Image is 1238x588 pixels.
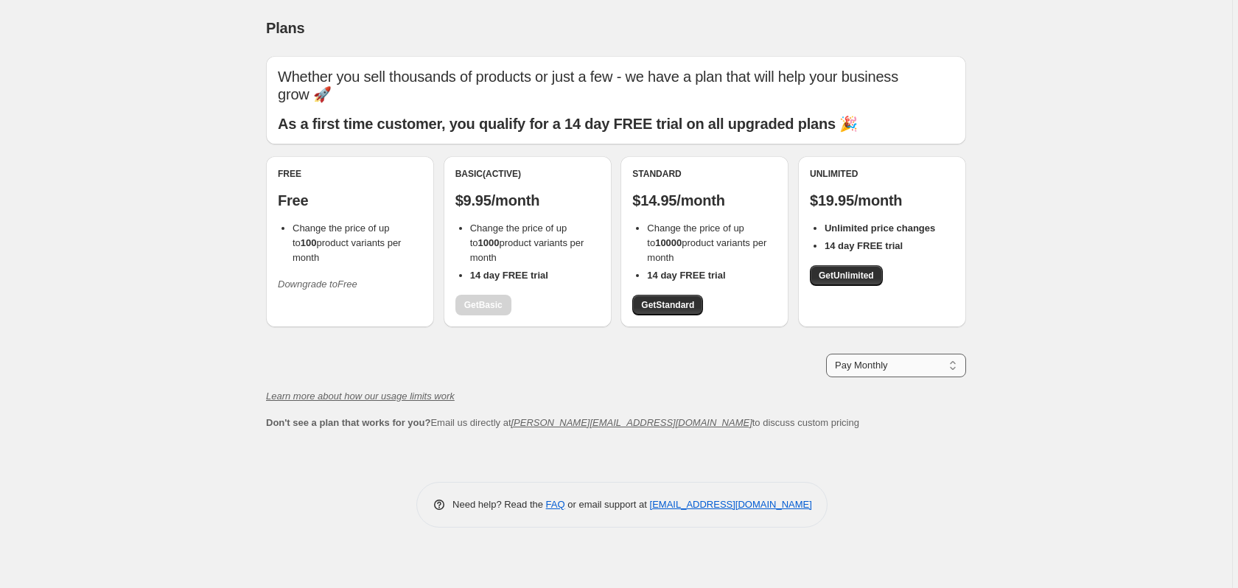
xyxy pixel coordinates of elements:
div: Free [278,168,422,180]
p: Whether you sell thousands of products or just a few - we have a plan that will help your busines... [278,68,954,103]
span: Change the price of up to product variants per month [647,223,766,263]
a: GetStandard [632,295,703,315]
span: Change the price of up to product variants per month [470,223,584,263]
span: Email us directly at to discuss custom pricing [266,417,859,428]
b: 14 day FREE trial [647,270,725,281]
a: [EMAIL_ADDRESS][DOMAIN_NAME] [650,499,812,510]
b: As a first time customer, you qualify for a 14 day FREE trial on all upgraded plans 🎉 [278,116,858,132]
b: 14 day FREE trial [470,270,548,281]
a: GetUnlimited [810,265,883,286]
span: or email support at [565,499,650,510]
div: Standard [632,168,777,180]
button: Downgrade toFree [269,273,366,296]
p: $14.95/month [632,192,777,209]
div: Unlimited [810,168,954,180]
a: Learn more about how our usage limits work [266,391,455,402]
a: [PERSON_NAME][EMAIL_ADDRESS][DOMAIN_NAME] [511,417,752,428]
b: 10000 [655,237,682,248]
b: Unlimited price changes [825,223,935,234]
p: $9.95/month [455,192,600,209]
i: Downgrade to Free [278,279,357,290]
a: FAQ [546,499,565,510]
p: $19.95/month [810,192,954,209]
b: 1000 [478,237,500,248]
b: 14 day FREE trial [825,240,903,251]
span: Get Unlimited [819,270,874,281]
div: Basic (Active) [455,168,600,180]
span: Get Standard [641,299,694,311]
p: Free [278,192,422,209]
span: Change the price of up to product variants per month [293,223,401,263]
span: Need help? Read the [452,499,546,510]
b: Don't see a plan that works for you? [266,417,430,428]
span: Plans [266,20,304,36]
b: 100 [301,237,317,248]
